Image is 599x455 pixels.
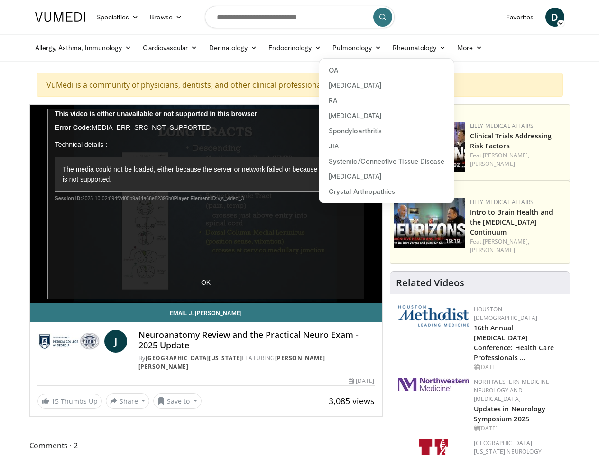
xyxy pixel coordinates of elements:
[470,151,566,168] div: Feat.
[153,393,202,409] button: Save to
[35,12,85,22] img: VuMedi Logo
[483,151,529,159] a: [PERSON_NAME],
[37,73,563,97] div: VuMedi is a community of physicians, dentists, and other clinical professionals.
[349,377,374,385] div: [DATE]
[319,184,454,199] a: Crystal Arthropathies
[319,108,454,123] a: [MEDICAL_DATA]
[394,198,465,248] img: a80fd508-2012-49d4-b73e-1d4e93549e78.png.150x105_q85_crop-smart_upscale.jpg
[470,198,534,206] a: Lilly Medical Affairs
[319,169,454,184] a: [MEDICAL_DATA]
[37,394,102,409] a: 15 Thumbs Up
[398,305,469,327] img: 5e4488cc-e109-4a4e-9fd9-73bb9237ee91.png.150x105_q85_autocrop_double_scale_upscale_version-0.2.png
[319,154,454,169] a: Systemic/Connective Tissue Disease
[474,305,538,322] a: Houston [DEMOGRAPHIC_DATA]
[387,38,452,57] a: Rheumatology
[138,330,375,350] h4: Neuroanatomy Review and the Practical Neuro Exam - 2025 Update
[146,354,242,362] a: [GEOGRAPHIC_DATA][US_STATE]
[138,354,375,371] div: By FEATURING
[319,78,454,93] a: [MEDICAL_DATA]
[319,63,454,78] a: OA
[91,8,145,27] a: Specialties
[545,8,564,27] a: D
[319,138,454,154] a: JIA
[30,105,382,303] video-js: Video Player
[319,123,454,138] a: Spondyloarthritis
[474,404,546,423] a: Updates in Neurology Symposium 2025
[30,303,382,322] a: Email J. [PERSON_NAME]
[138,354,325,371] a: [PERSON_NAME] [PERSON_NAME]
[470,237,566,255] div: Feat.
[203,38,263,57] a: Dermatology
[29,38,138,57] a: Allergy, Asthma, Immunology
[263,38,327,57] a: Endocrinology
[396,277,464,289] h4: Related Videos
[474,424,562,433] div: [DATE]
[37,330,101,353] img: Medical College of Georgia - Augusta University
[51,397,59,406] span: 15
[144,8,188,27] a: Browse
[106,393,150,409] button: Share
[137,38,203,57] a: Cardiovascular
[474,323,554,362] a: 16th Annual [MEDICAL_DATA] Conference: Health Care Professionals …
[29,439,383,452] span: Comments 2
[442,237,463,246] span: 19:19
[470,246,515,254] a: [PERSON_NAME]
[205,6,395,28] input: Search topics, interventions
[470,131,552,150] a: Clinical Trials Addressing Risk Factors
[104,330,127,353] a: J
[329,395,375,407] span: 3,085 views
[474,363,562,372] div: [DATE]
[327,38,387,57] a: Pulmonology
[398,378,469,391] img: 2a462fb6-9365-492a-ac79-3166a6f924d8.png.150x105_q85_autocrop_double_scale_upscale_version-0.2.jpg
[452,38,488,57] a: More
[500,8,540,27] a: Favorites
[470,208,553,237] a: Intro to Brain Health and the [MEDICAL_DATA] Continuum
[474,378,550,403] a: Northwestern Medicine Neurology and [MEDICAL_DATA]
[394,198,465,248] a: 19:19
[319,93,454,108] a: RA
[470,122,534,130] a: Lilly Medical Affairs
[470,160,515,168] a: [PERSON_NAME]
[483,237,529,246] a: [PERSON_NAME],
